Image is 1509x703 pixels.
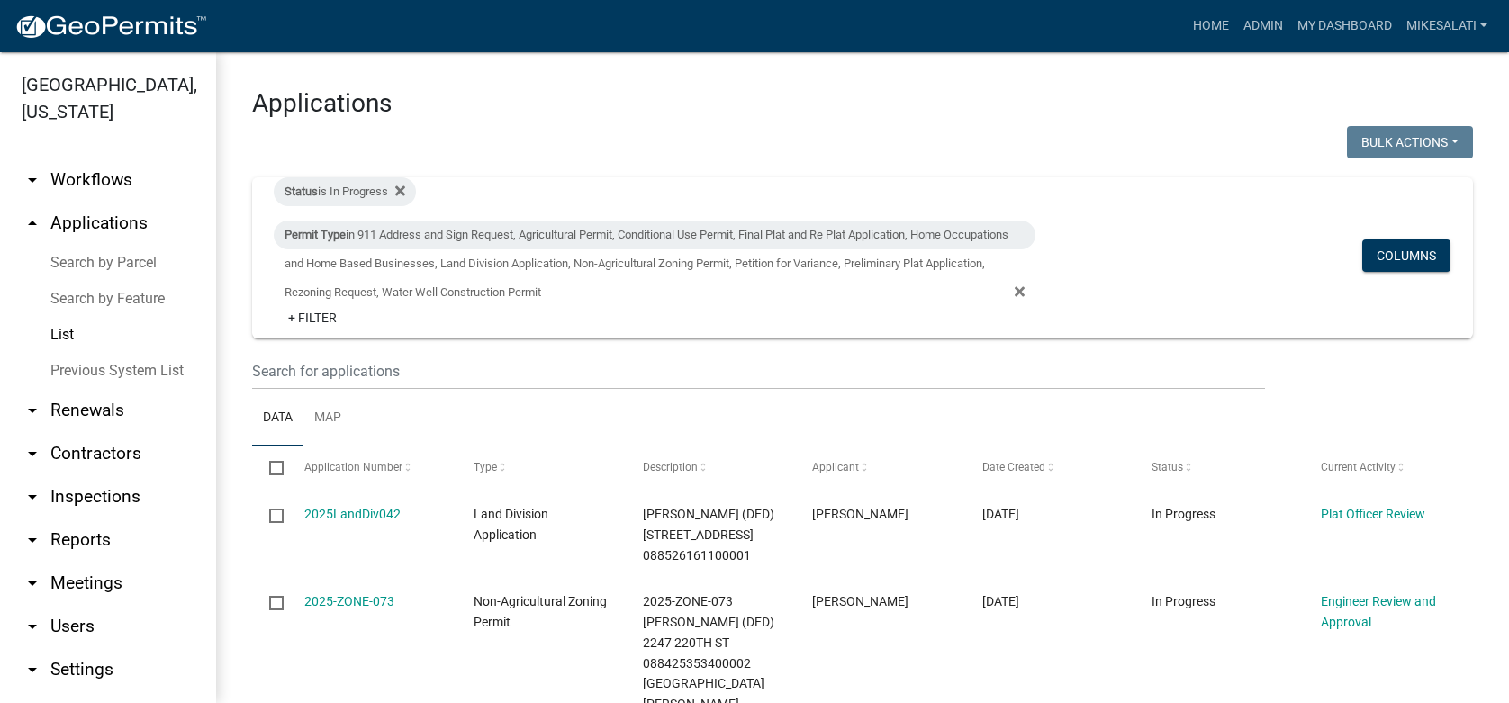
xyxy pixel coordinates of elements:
span: Status [1152,461,1183,473]
a: Admin [1236,9,1290,43]
span: Daniel L. Sansgaard [812,594,908,608]
span: Description [643,461,698,473]
span: In Progress [1152,594,1215,608]
a: 2025LandDiv042 [304,507,401,521]
span: Status [285,185,318,198]
datatable-header-cell: Description [626,446,795,490]
span: Type [474,461,497,473]
datatable-header-cell: Current Activity [1304,446,1473,490]
span: Applicant [812,461,859,473]
a: 2025-ZONE-073 [304,594,394,608]
datatable-header-cell: Select [252,446,286,490]
i: arrow_drop_down [22,443,43,464]
a: MikeSalati [1399,9,1495,43]
a: Home [1186,9,1236,43]
datatable-header-cell: Applicant [795,446,964,490]
i: arrow_drop_down [22,659,43,680]
span: Application Number [304,461,402,473]
i: arrow_drop_down [22,400,43,421]
a: Map [303,390,352,447]
button: Columns [1362,239,1450,272]
span: 08/22/2025 [982,507,1019,521]
span: Land Division Application [474,507,548,542]
datatable-header-cell: Application Number [286,446,456,490]
datatable-header-cell: Status [1134,446,1304,490]
div: in 911 Address and Sign Request, Agricultural Permit, Conditional Use Permit, Final Plat and Re P... [274,221,1035,249]
span: Adams, Lila (DED) 217 P AVE 088526161100001 [643,507,774,563]
input: Search for applications [252,353,1265,390]
div: is In Progress [274,177,416,206]
i: arrow_drop_down [22,529,43,551]
span: Richard Adams [812,507,908,521]
i: arrow_drop_down [22,572,43,594]
span: Non-Agricultural Zoning Permit [474,594,607,629]
span: Current Activity [1321,461,1396,473]
a: Engineer Review and Approval [1321,594,1436,629]
i: arrow_drop_down [22,169,43,191]
a: Plat Officer Review [1321,507,1425,521]
i: arrow_drop_down [22,486,43,508]
span: Date Created [982,461,1045,473]
a: Data [252,390,303,447]
span: In Progress [1152,507,1215,521]
i: arrow_drop_down [22,616,43,637]
span: Permit Type [285,228,346,241]
button: Bulk Actions [1347,126,1473,158]
datatable-header-cell: Date Created [964,446,1134,490]
datatable-header-cell: Type [456,446,626,490]
i: arrow_drop_up [22,212,43,234]
h3: Applications [252,88,1473,119]
span: 08/20/2025 [982,594,1019,608]
a: + Filter [274,302,351,334]
a: My Dashboard [1290,9,1399,43]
